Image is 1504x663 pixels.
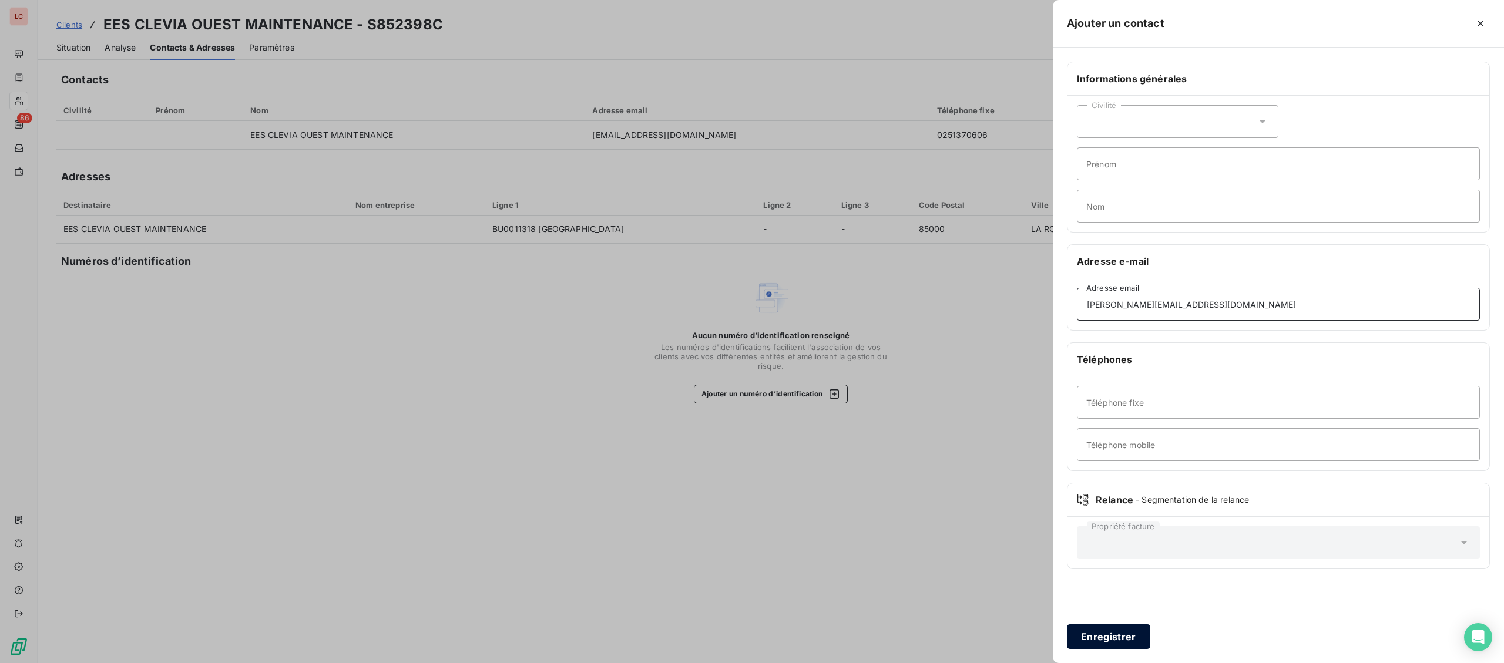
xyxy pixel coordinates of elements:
input: placeholder [1077,288,1480,321]
input: placeholder [1077,428,1480,461]
span: - Segmentation de la relance [1136,494,1249,506]
button: Enregistrer [1067,624,1150,649]
h6: Adresse e-mail [1077,254,1480,268]
h6: Informations générales [1077,72,1480,86]
div: Open Intercom Messenger [1464,623,1492,651]
input: placeholder [1077,190,1480,223]
h5: Ajouter un contact [1067,15,1164,32]
div: Relance [1077,493,1480,507]
h6: Téléphones [1077,352,1480,366]
input: placeholder [1077,386,1480,419]
input: placeholder [1077,147,1480,180]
